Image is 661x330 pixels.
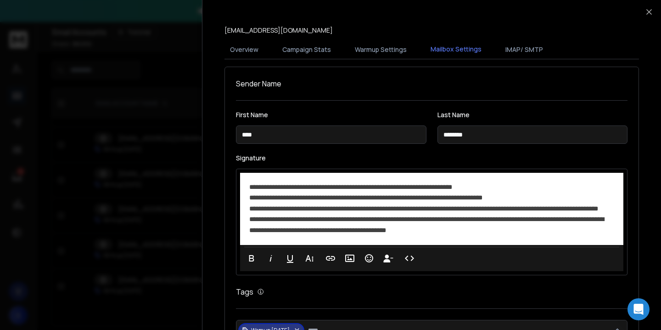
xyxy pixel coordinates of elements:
button: Code View [401,249,418,267]
button: Insert Unsubscribe Link [380,249,397,267]
button: Mailbox Settings [425,39,487,60]
label: First Name [236,112,426,118]
button: Campaign Stats [277,40,336,60]
label: Signature [236,155,627,161]
button: Overview [224,40,264,60]
button: More Text [301,249,318,267]
button: Emoticons [360,249,378,267]
div: Open Intercom Messenger [627,298,650,320]
button: Italic (⌘I) [262,249,280,267]
h1: Tags [236,286,253,297]
h1: Sender Name [236,78,627,89]
button: IMAP/ SMTP [500,40,549,60]
button: Underline (⌘U) [281,249,299,267]
label: Last Name [437,112,628,118]
button: Warmup Settings [349,40,412,60]
button: Insert Link (⌘K) [322,249,339,267]
button: Insert Image (⌘P) [341,249,359,267]
p: [EMAIL_ADDRESS][DOMAIN_NAME] [224,26,333,35]
button: Bold (⌘B) [243,249,260,267]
